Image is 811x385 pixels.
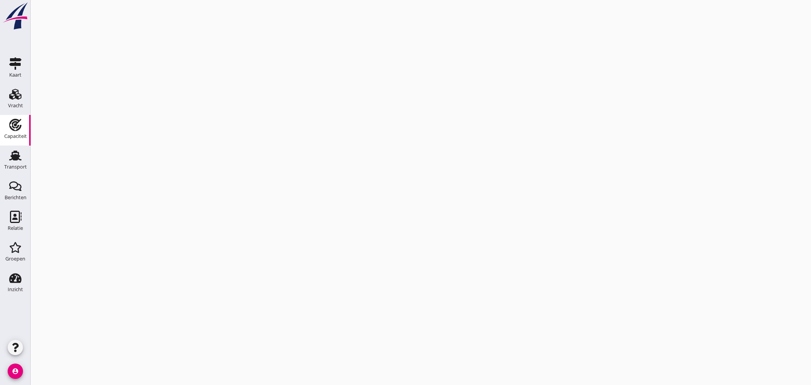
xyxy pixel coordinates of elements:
[8,287,23,292] div: Inzicht
[8,364,23,379] i: account_circle
[5,195,26,200] div: Berichten
[8,226,23,231] div: Relatie
[4,164,27,169] div: Transport
[8,103,23,108] div: Vracht
[2,2,29,30] img: logo-small.a267ee39.svg
[4,134,27,139] div: Capaciteit
[5,256,25,261] div: Groepen
[9,72,21,77] div: Kaart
